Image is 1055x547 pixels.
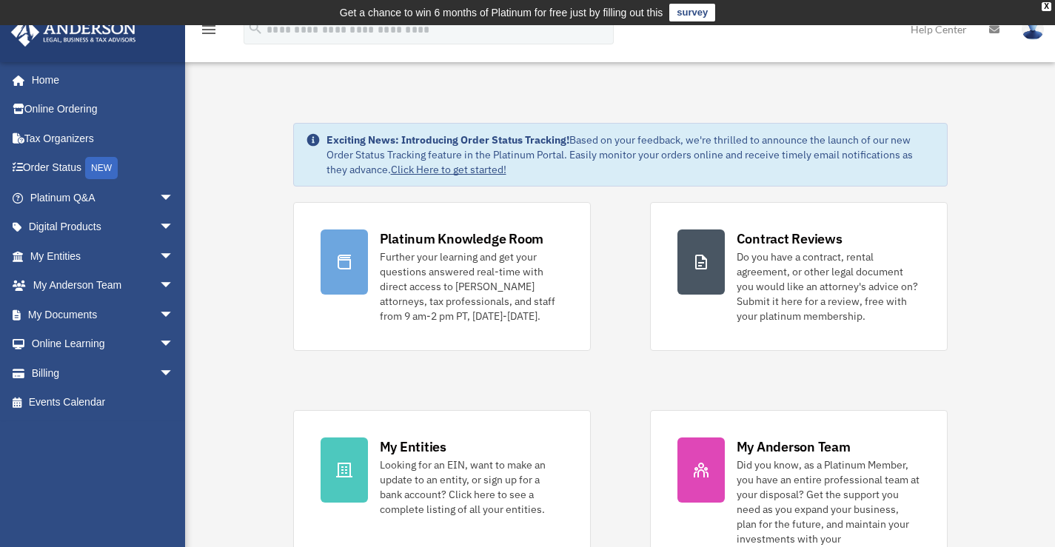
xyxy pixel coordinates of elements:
div: Platinum Knowledge Room [380,229,544,248]
a: Billingarrow_drop_down [10,358,196,388]
a: Platinum Q&Aarrow_drop_down [10,183,196,212]
a: Digital Productsarrow_drop_down [10,212,196,242]
i: menu [200,21,218,38]
span: arrow_drop_down [159,358,189,389]
a: Click Here to get started! [391,163,506,176]
div: Looking for an EIN, want to make an update to an entity, or sign up for a bank account? Click her... [380,457,563,517]
div: Contract Reviews [737,229,843,248]
a: Platinum Knowledge Room Further your learning and get your questions answered real-time with dire... [293,202,591,351]
div: close [1042,2,1051,11]
a: Online Learningarrow_drop_down [10,329,196,359]
span: arrow_drop_down [159,300,189,330]
span: arrow_drop_down [159,212,189,243]
i: search [247,20,264,36]
span: arrow_drop_down [159,329,189,360]
img: User Pic [1022,19,1044,40]
a: Order StatusNEW [10,153,196,184]
div: My Anderson Team [737,437,851,456]
span: arrow_drop_down [159,183,189,213]
div: My Entities [380,437,446,456]
a: Events Calendar [10,388,196,417]
img: Anderson Advisors Platinum Portal [7,18,141,47]
strong: Exciting News: Introducing Order Status Tracking! [326,133,569,147]
a: survey [669,4,715,21]
div: NEW [85,157,118,179]
a: menu [200,26,218,38]
a: Contract Reviews Do you have a contract, rental agreement, or other legal document you would like... [650,202,948,351]
div: Get a chance to win 6 months of Platinum for free just by filling out this [340,4,663,21]
span: arrow_drop_down [159,271,189,301]
div: Do you have a contract, rental agreement, or other legal document you would like an attorney's ad... [737,249,920,323]
a: My Entitiesarrow_drop_down [10,241,196,271]
div: Based on your feedback, we're thrilled to announce the launch of our new Order Status Tracking fe... [326,132,935,177]
a: Online Ordering [10,95,196,124]
span: arrow_drop_down [159,241,189,272]
a: My Anderson Teamarrow_drop_down [10,271,196,301]
a: Home [10,65,189,95]
a: My Documentsarrow_drop_down [10,300,196,329]
div: Further your learning and get your questions answered real-time with direct access to [PERSON_NAM... [380,249,563,323]
a: Tax Organizers [10,124,196,153]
